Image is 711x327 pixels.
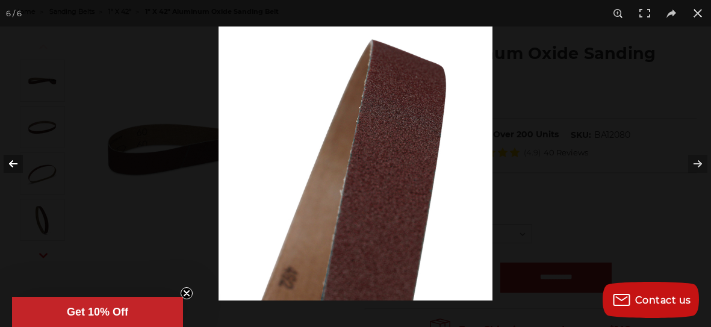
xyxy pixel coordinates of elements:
button: Contact us [603,282,699,318]
span: Get 10% Off [67,306,128,318]
button: Close teaser [181,287,193,299]
span: Contact us [635,294,691,306]
img: 1x42_Thin_File_Sanding_Belt_-_Alumiunm_Oxide__84653.1704488442.jpg [219,26,492,301]
button: Next (arrow right) [669,134,711,194]
div: Get 10% OffClose teaser [12,297,183,327]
